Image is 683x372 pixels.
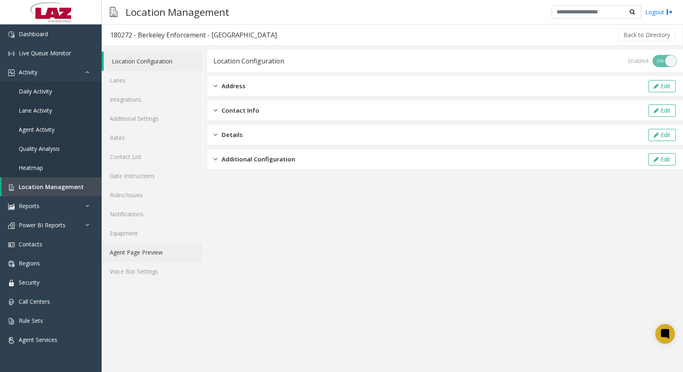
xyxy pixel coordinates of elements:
[122,2,233,22] h3: Location Management
[222,154,295,164] span: Additional Configuration
[628,57,648,65] div: Enabled
[8,318,15,324] img: 'icon'
[19,183,84,191] span: Location Management
[648,153,676,165] button: Edit
[19,317,43,324] span: Rule Sets
[666,8,673,16] img: logout
[8,70,15,76] img: 'icon'
[8,337,15,344] img: 'icon'
[19,298,50,305] span: Call Centers
[19,87,52,95] span: Daily Activity
[19,107,52,114] span: Lane Activity
[102,166,203,185] a: Gate Instructions
[102,185,203,204] a: Rules/Issues
[19,240,42,248] span: Contacts
[19,68,37,76] span: Activity
[213,106,218,115] img: closed
[222,106,259,115] span: Contact Info
[648,80,676,92] button: Edit
[8,50,15,57] img: 'icon'
[102,71,203,90] a: Lanes
[19,259,40,267] span: Regions
[102,224,203,243] a: Equipment
[648,104,676,117] button: Edit
[213,81,218,91] img: closed
[102,128,203,147] a: Rates
[8,203,15,210] img: 'icon'
[8,261,15,267] img: 'icon'
[213,130,218,139] img: closed
[213,154,218,164] img: closed
[8,31,15,38] img: 'icon'
[19,278,39,286] span: Security
[19,164,43,172] span: Heatmap
[102,147,203,166] a: Contact List
[213,56,284,66] div: Location Configuration
[222,81,246,91] span: Address
[8,280,15,286] img: 'icon'
[110,2,117,22] img: pageIcon
[618,29,675,41] button: Back to Directory
[19,336,57,344] span: Agent Services
[102,204,203,224] a: Notifications
[102,109,203,128] a: Additional Settings
[102,90,203,109] a: Integrations
[19,49,71,57] span: Live Queue Monitor
[222,130,243,139] span: Details
[19,221,65,229] span: Power BI Reports
[8,184,15,191] img: 'icon'
[8,241,15,248] img: 'icon'
[645,8,673,16] a: Logout
[102,262,203,281] a: Voice Bot Settings
[648,129,676,141] button: Edit
[8,222,15,229] img: 'icon'
[19,202,39,210] span: Reports
[2,177,102,196] a: Location Management
[102,243,203,262] a: Agent Page Preview
[19,145,60,152] span: Quality Analysis
[19,30,48,38] span: Dashboard
[110,30,277,40] div: 180272 - Berkeley Enforcement - [GEOGRAPHIC_DATA]
[19,126,54,133] span: Agent Activity
[104,52,203,71] a: Location Configuration
[8,299,15,305] img: 'icon'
